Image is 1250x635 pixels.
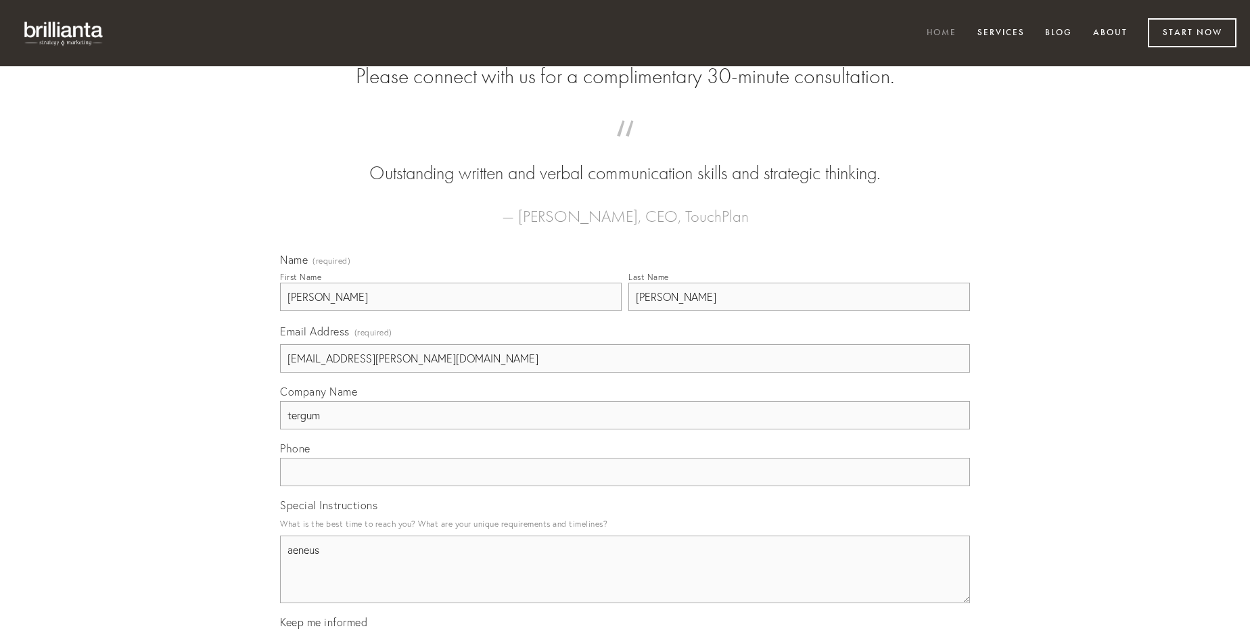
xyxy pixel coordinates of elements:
[280,325,350,338] span: Email Address
[1036,22,1081,45] a: Blog
[312,257,350,265] span: (required)
[14,14,115,53] img: brillianta - research, strategy, marketing
[280,515,970,533] p: What is the best time to reach you? What are your unique requirements and timelines?
[280,615,367,629] span: Keep me informed
[1084,22,1136,45] a: About
[280,272,321,282] div: First Name
[280,64,970,89] h2: Please connect with us for a complimentary 30-minute consultation.
[628,272,669,282] div: Last Name
[302,134,948,187] blockquote: Outstanding written and verbal communication skills and strategic thinking.
[1148,18,1236,47] a: Start Now
[280,536,970,603] textarea: aeneus
[280,385,357,398] span: Company Name
[302,134,948,160] span: “
[354,323,392,342] span: (required)
[280,253,308,266] span: Name
[302,187,948,230] figcaption: — [PERSON_NAME], CEO, TouchPlan
[969,22,1034,45] a: Services
[918,22,965,45] a: Home
[280,498,377,512] span: Special Instructions
[280,442,310,455] span: Phone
